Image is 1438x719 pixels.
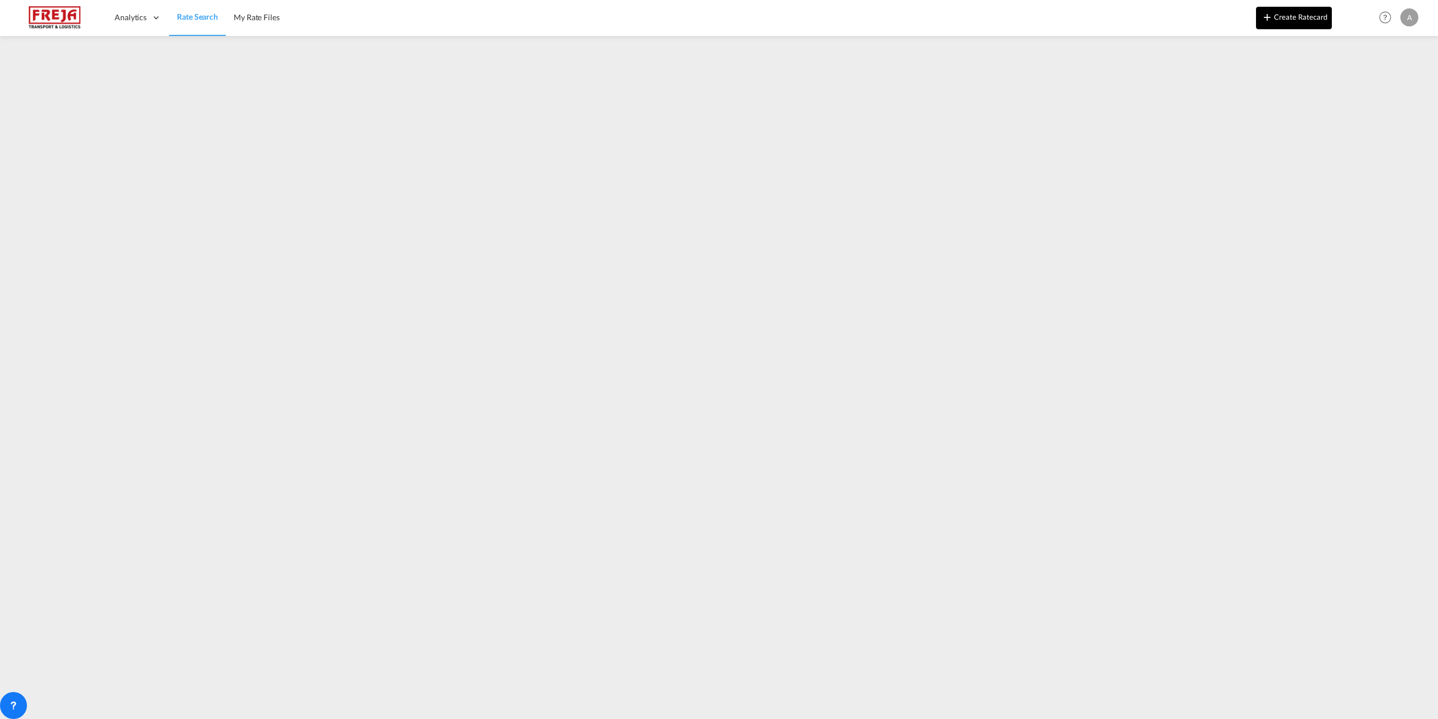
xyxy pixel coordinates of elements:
[1376,8,1400,28] div: Help
[234,12,280,22] span: My Rate Files
[115,12,147,23] span: Analytics
[1376,8,1395,27] span: Help
[1260,10,1274,24] md-icon: icon-plus 400-fg
[177,12,218,21] span: Rate Search
[1400,8,1418,26] div: A
[1256,7,1332,29] button: icon-plus 400-fgCreate Ratecard
[17,5,93,30] img: 586607c025bf11f083711d99603023e7.png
